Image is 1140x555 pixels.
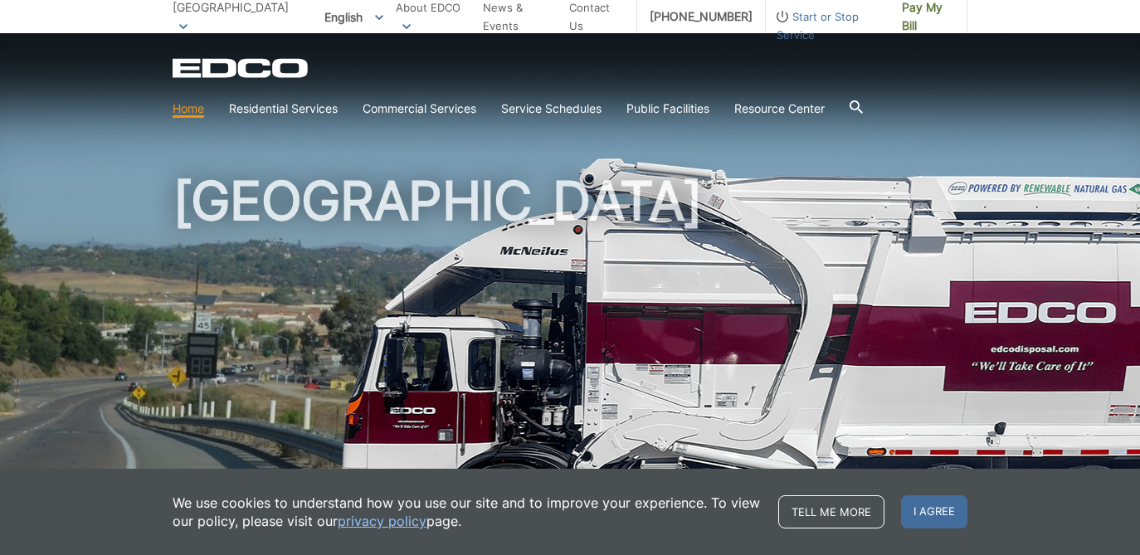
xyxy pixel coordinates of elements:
[501,100,602,118] a: Service Schedules
[173,58,310,78] a: EDCD logo. Return to the homepage.
[173,100,204,118] a: Home
[901,495,967,528] span: I agree
[338,512,426,530] a: privacy policy
[173,174,967,538] h1: [GEOGRAPHIC_DATA]
[173,494,762,530] p: We use cookies to understand how you use our site and to improve your experience. To view our pol...
[626,100,709,118] a: Public Facilities
[312,3,396,31] span: English
[734,100,825,118] a: Resource Center
[229,100,338,118] a: Residential Services
[363,100,476,118] a: Commercial Services
[778,495,884,528] a: Tell me more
